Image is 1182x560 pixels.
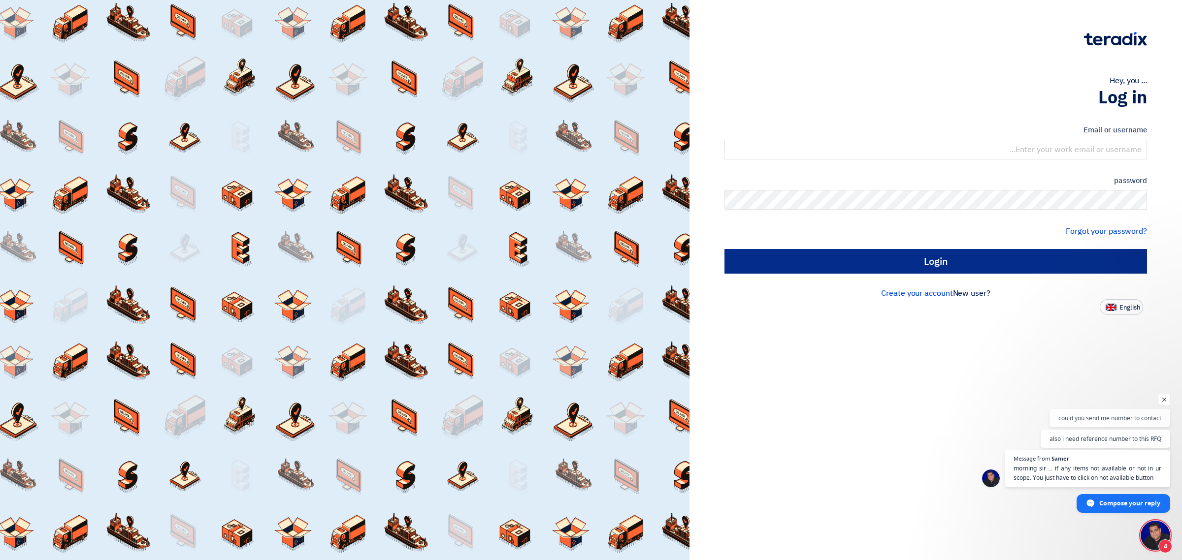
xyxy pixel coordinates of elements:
font: Log in [1098,84,1147,111]
span: Compose your reply [1099,495,1160,512]
a: Create your account [881,287,952,299]
button: English [1100,299,1143,315]
font: English [1119,303,1140,312]
input: Enter your work email or username... [724,140,1147,159]
input: Login [724,249,1147,274]
span: 4 [1158,539,1172,553]
font: New user? [953,287,990,299]
img: en-US.png [1106,304,1116,311]
div: Open chat [1141,521,1170,550]
span: morning sir ... if any items not available or not in ur scope. You just have to click on not avai... [1014,464,1161,482]
img: Teradix logo [1084,32,1147,46]
a: Forgot your password? [1066,225,1147,237]
span: Samer [1051,456,1069,461]
font: Hey, you ... [1110,75,1147,87]
span: Message from [1014,456,1050,461]
font: Email or username [1083,124,1147,135]
span: could you send me number to contact [1058,413,1161,423]
font: password [1114,175,1147,186]
span: also i need reference number to this RFQ [1050,434,1161,443]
